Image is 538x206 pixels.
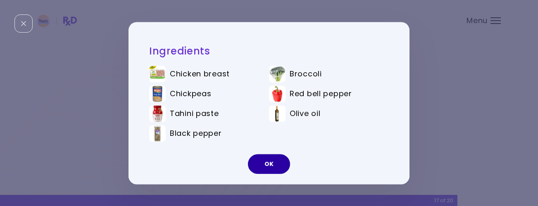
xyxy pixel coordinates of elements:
span: Red bell pepper [290,89,352,98]
button: OK [248,154,290,174]
div: Close [14,14,33,33]
span: Chickpeas [170,89,211,98]
span: Black pepper [170,129,222,138]
span: Chicken breast [170,69,230,78]
span: Broccoli [290,69,322,78]
span: Olive oil [290,109,320,118]
span: Tahini paste [170,109,219,118]
h2: Ingredients [149,45,389,57]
